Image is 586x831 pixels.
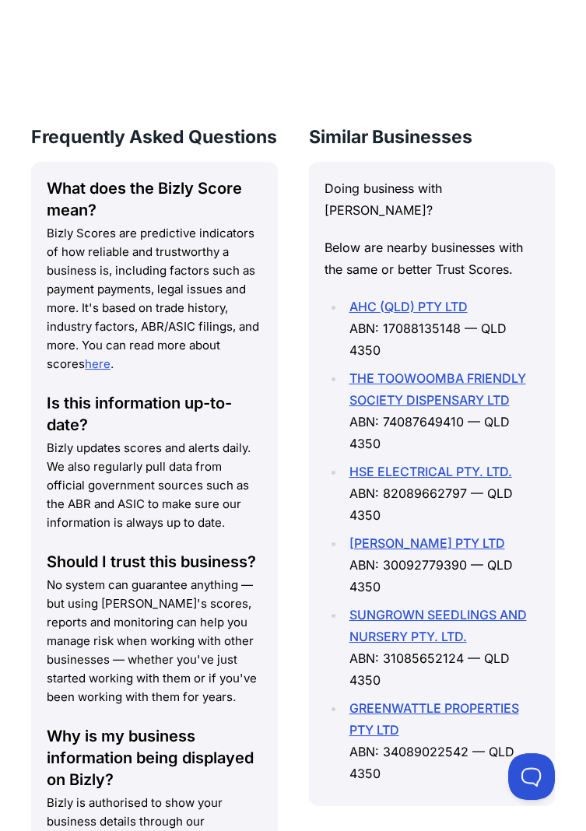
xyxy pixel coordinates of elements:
[47,177,262,221] div: What does the Bizly Score mean?
[349,700,519,738] a: GREENWATTLE PROPERTIES PTY LTD
[47,576,262,707] p: No system can guarantee anything — but using [PERSON_NAME]'s scores, reports and monitoring can h...
[349,299,468,314] a: AHC (QLD) PTY LTD
[349,370,526,408] a: THE TOOWOOMBA FRIENDLY SOCIETY DISPENSARY LTD
[345,532,540,598] li: ABN: 30092779390 — QLD 4350
[508,753,555,800] iframe: Toggle Customer Support
[47,392,262,436] div: Is this information up-to-date?
[47,725,262,791] div: Why is my business information being displayed on Bizly?
[349,535,505,551] a: [PERSON_NAME] PTY LTD
[345,296,540,361] li: ABN: 17088135148 — QLD 4350
[349,464,512,479] a: HSE ELECTRICAL PTY. LTD.
[47,224,262,373] p: Bizly Scores are predictive indicators of how reliable and trustworthy a business is, including f...
[31,124,278,149] h3: Frequently Asked Questions
[345,604,540,691] li: ABN: 31085652124 — QLD 4350
[309,124,556,149] h3: Similar Businesses
[345,367,540,454] li: ABN: 74087649410 — QLD 4350
[47,439,262,532] p: Bizly updates scores and alerts daily. We also regularly pull data from official government sourc...
[47,551,262,573] div: Should I trust this business?
[345,461,540,526] li: ABN: 82089662797 — QLD 4350
[325,177,540,221] p: Doing business with [PERSON_NAME]?
[85,356,111,371] a: here
[345,697,540,784] li: ABN: 34089022542 — QLD 4350
[349,607,527,644] a: SUNGROWN SEEDLINGS AND NURSERY PTY. LTD.
[325,237,540,280] p: Below are nearby businesses with the same or better Trust Scores.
